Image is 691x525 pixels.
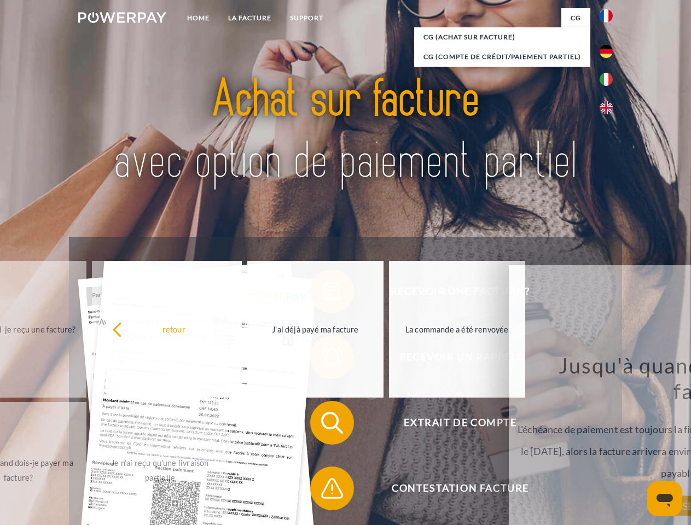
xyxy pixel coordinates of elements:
img: title-powerpay_fr.svg [104,52,587,209]
a: Support [281,8,333,28]
div: retour [112,322,235,336]
div: J'ai déjà payé ma facture [254,322,377,336]
span: Extrait de compte [326,401,594,445]
div: La commande a été renvoyée [396,322,519,336]
button: Extrait de compte [310,401,595,445]
img: de [600,45,613,58]
img: fr [600,9,613,22]
button: Contestation Facture [310,466,595,510]
a: CG (Compte de crédit/paiement partiel) [414,47,590,67]
img: en [600,101,613,114]
a: Home [178,8,219,28]
a: Avez-vous reçu mes paiements, ai-je encore un solde ouvert? [92,261,228,398]
img: logo-powerpay-white.svg [78,12,166,23]
a: LA FACTURE [219,8,281,28]
iframe: Bouton de lancement de la fenêtre de messagerie [647,481,682,516]
span: Contestation Facture [326,466,594,510]
div: Je n'ai reçu qu'une livraison partielle [98,456,222,485]
a: CG (achat sur facture) [414,27,590,47]
img: it [600,73,613,86]
img: qb_search.svg [318,409,346,436]
img: qb_warning.svg [318,475,346,502]
a: CG [561,8,590,28]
